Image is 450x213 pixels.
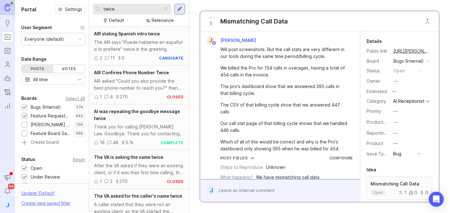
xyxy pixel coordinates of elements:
[220,138,347,152] div: Which of all of this would be correct and why is the Pro's dashboard only showing 395 when he was...
[420,190,428,195] div: 0
[367,58,388,65] div: Board
[367,119,400,125] label: ProductboardID
[392,47,432,55] a: [URL][PERSON_NAME]
[2,100,13,112] a: Reporting
[393,150,401,157] div: Bug
[329,156,353,160] a: Configure
[110,178,112,185] div: 2
[33,76,48,83] div: All time
[122,55,124,61] div: 0
[367,38,382,45] div: Details
[8,184,14,189] span: 99
[125,139,134,146] div: 5.1k
[392,118,400,126] button: ProductboardID
[103,6,160,13] input: Search...
[76,122,83,127] p: 100
[409,190,417,195] div: 0
[393,140,397,147] div: —
[398,190,406,195] div: 1
[31,182,82,189] div: Needs More Info/verif/repro
[367,67,388,74] div: Status
[159,55,184,61] div: candidate
[31,121,71,128] div: [PERSON_NAME] (Public)
[393,99,424,103] div: AI Receptionist
[25,36,64,43] div: Everyone (default)
[220,164,263,171] div: Steps to Reproduce
[76,105,83,110] p: 374
[367,177,432,200] a: Mismatching Call Dataopen100
[31,165,42,172] div: Open
[89,150,189,189] a: The VA is asking the same twiceAfter the VA asked if they were an existing client, or if it was t...
[2,172,13,183] button: Announcements
[21,140,85,146] a: Create board
[94,31,160,36] span: AIR stating Spanish intro twice
[94,154,163,160] span: The VA is asking the same twice
[393,67,405,74] div: open
[220,101,347,115] div: The CSV of that billing cycle show that we answered 447 calls
[94,78,184,91] div: AIR asked "Could you also provide the best phone number to reach you?" then later in the call it ...
[393,108,397,115] div: —
[94,109,180,121] span: AI was repeating the goodbye message twice
[21,24,52,31] div: User Segment
[367,48,388,55] div: Public link
[2,73,13,84] a: Autopilot
[2,86,13,98] a: Changelog
[120,93,128,100] div: 270
[21,55,47,63] div: Date Range
[89,27,189,65] a: AIR stating Spanish intro twiceThe AIR says "Puede hablarme en español si lo prefiere" twice in t...
[220,120,347,134] div: Our call stat page of that billing cycle shows that we handled 446 calls.
[393,130,397,137] div: —
[2,18,13,29] a: Ideas
[373,190,383,195] p: open
[207,186,215,195] div: J
[220,17,288,26] div: Mismatching Call Data
[55,5,85,14] button: Settings
[5,4,10,11] img: Canny Home
[31,104,61,111] div: Bugs (Internal)
[367,141,383,146] label: Product
[2,59,13,70] a: Users
[113,139,118,146] div: 48
[167,179,184,184] div: closed
[31,174,60,180] div: Under Review
[94,193,182,199] span: The VA asked for the caller's name twice
[220,155,255,161] button: Post Fields
[367,151,389,156] label: Issue Type
[76,131,83,136] p: 596
[2,45,13,56] a: Roadmaps
[266,164,285,171] div: Unknown
[207,36,215,44] div: J
[31,130,71,137] div: Feature Board Sandbox [DATE]
[256,174,319,181] div: We have mismatching call data
[94,70,169,75] span: AIR Confirms Phone Number Twice
[100,93,102,100] div: 1
[94,39,184,53] div: The AIR says "Puede hablarme en español si lo prefiere" twice in the greeting.
[2,185,13,197] button: Notifications
[367,130,400,136] label: Reporting Team
[220,83,347,97] div: The pro's dashboard show that we answered 395 calls in that billing cycle.
[220,174,253,181] div: What happens?
[94,162,184,176] div: After the VA asked if they were an existing client, or if it was their first time calling, the ca...
[367,98,388,105] div: Category
[393,58,424,65] div: Bugs (Internal)
[73,158,85,161] div: Reset
[429,192,444,207] div: Open Intercom Messenger
[152,17,174,24] div: Relevance
[119,178,127,185] div: 270
[167,94,184,100] div: closed
[21,200,70,207] div: Create new saved filter
[76,113,83,118] p: 942
[65,6,82,13] span: Settings
[109,17,124,24] div: Default
[21,95,37,102] div: Boards
[394,119,398,126] div: —
[203,36,261,44] a: J[PERSON_NAME]
[2,31,13,43] a: Portal
[212,41,216,45] img: member badge
[21,156,35,163] div: Status
[210,20,212,27] span: 1
[110,55,115,61] div: 11
[53,65,85,73] div: Votes
[110,93,113,100] div: 4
